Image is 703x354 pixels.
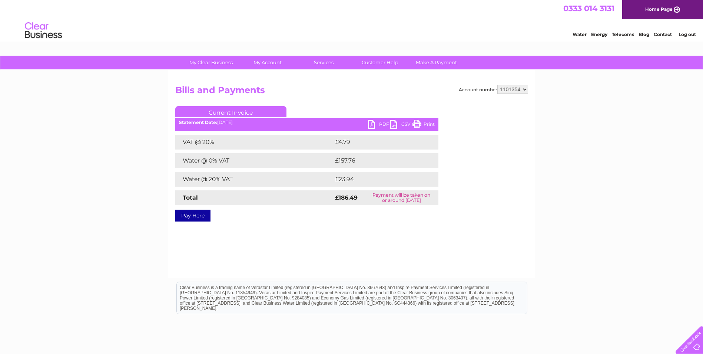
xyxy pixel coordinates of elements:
[333,172,424,187] td: £23.94
[368,120,390,131] a: PDF
[183,194,198,201] strong: Total
[406,56,467,69] a: Make A Payment
[175,85,528,99] h2: Bills and Payments
[293,56,354,69] a: Services
[24,19,62,42] img: logo.png
[654,32,672,37] a: Contact
[573,32,587,37] a: Water
[175,120,438,125] div: [DATE]
[175,153,333,168] td: Water @ 0% VAT
[412,120,435,131] a: Print
[365,190,438,205] td: Payment will be taken on or around [DATE]
[591,32,607,37] a: Energy
[175,106,286,117] a: Current Invoice
[335,194,358,201] strong: £186.49
[179,119,217,125] b: Statement Date:
[612,32,634,37] a: Telecoms
[333,153,424,168] td: £157.76
[679,32,696,37] a: Log out
[349,56,411,69] a: Customer Help
[563,4,614,13] a: 0333 014 3131
[175,135,333,150] td: VAT @ 20%
[175,172,333,187] td: Water @ 20% VAT
[333,135,421,150] td: £4.79
[459,85,528,94] div: Account number
[390,120,412,131] a: CSV
[237,56,298,69] a: My Account
[175,210,210,222] a: Pay Here
[180,56,242,69] a: My Clear Business
[177,4,527,36] div: Clear Business is a trading name of Verastar Limited (registered in [GEOGRAPHIC_DATA] No. 3667643...
[639,32,649,37] a: Blog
